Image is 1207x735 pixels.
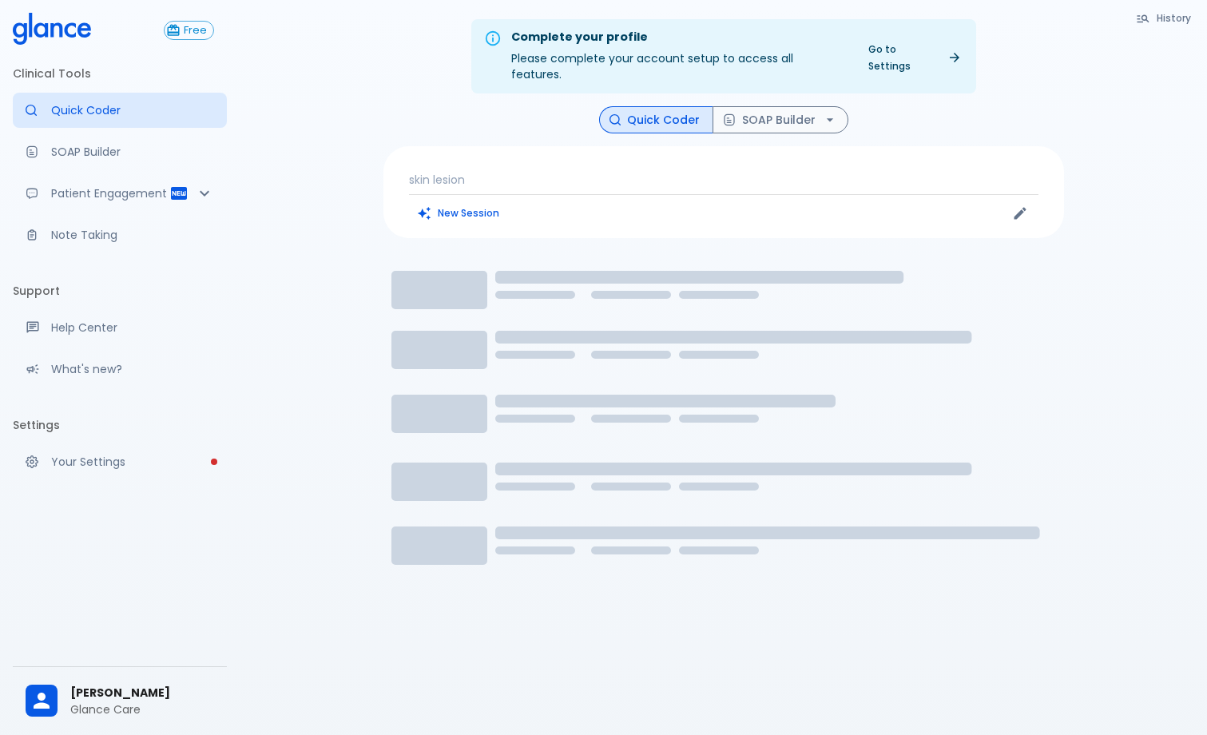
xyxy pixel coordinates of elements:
p: What's new? [51,361,214,377]
button: History [1128,6,1201,30]
a: Go to Settings [859,38,970,77]
button: Edit [1008,201,1032,225]
div: Please complete your account setup to access all features. [511,24,846,89]
p: Note Taking [51,227,214,243]
a: Get help from our support team [13,310,227,345]
p: Glance Care [70,701,214,717]
button: Quick Coder [599,106,713,134]
p: Your Settings [51,454,214,470]
p: SOAP Builder [51,144,214,160]
button: Free [164,21,214,40]
p: Patient Engagement [51,185,169,201]
a: Docugen: Compose a clinical documentation in seconds [13,134,227,169]
div: Complete your profile [511,29,846,46]
a: Moramiz: Find ICD10AM codes instantly [13,93,227,128]
p: skin lesion [409,172,1038,188]
li: Support [13,272,227,310]
a: Please complete account setup [13,444,227,479]
li: Clinical Tools [13,54,227,93]
div: Recent updates and feature releases [13,352,227,387]
li: Settings [13,406,227,444]
a: Click to view or change your subscription [164,21,227,40]
p: Help Center [51,320,214,336]
button: Clears all inputs and results. [409,201,509,224]
div: Patient Reports & Referrals [13,176,227,211]
div: [PERSON_NAME]Glance Care [13,673,227,729]
p: Quick Coder [51,102,214,118]
span: [PERSON_NAME] [70,685,214,701]
span: Free [177,25,213,37]
a: Advanced note-taking [13,217,227,252]
button: SOAP Builder [713,106,848,134]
